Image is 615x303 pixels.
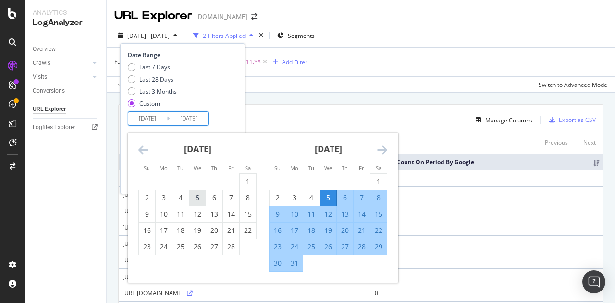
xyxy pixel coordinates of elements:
td: Selected. Sunday, March 30, 2025 [270,255,286,271]
td: Choose Saturday, February 15, 2025 as your check-out date. It’s available. [240,206,257,222]
td: Selected. Saturday, March 8, 2025 [370,190,387,206]
div: 21 [354,226,370,235]
div: 22 [370,226,387,235]
td: Selected. Monday, March 24, 2025 [286,239,303,255]
td: Choose Thursday, February 27, 2025 as your check-out date. It’s available. [206,239,223,255]
div: Last 7 Days [128,63,177,71]
div: Custom [139,99,160,108]
td: Choose Wednesday, February 19, 2025 as your check-out date. It’s available. [189,222,206,239]
button: Add Filter [269,56,307,68]
div: Visits [33,72,47,82]
td: Choose Monday, February 17, 2025 as your check-out date. It’s available. [156,222,172,239]
td: Choose Wednesday, February 12, 2025 as your check-out date. It’s available. [189,206,206,222]
div: 20 [206,226,222,235]
td: Selected. Tuesday, March 18, 2025 [303,222,320,239]
div: 10 [286,209,303,219]
div: Date Range [128,51,235,59]
td: Choose Monday, March 3, 2025 as your check-out date. It’s available. [286,190,303,206]
td: Selected. Saturday, March 29, 2025 [370,239,387,255]
button: Segments [273,28,319,43]
small: Fr [359,164,364,171]
div: 24 [286,242,303,252]
td: Selected. Monday, March 10, 2025 [286,206,303,222]
strong: [DATE] [315,143,342,155]
div: 14 [223,209,239,219]
div: 24 [156,242,172,252]
td: Choose Tuesday, March 4, 2025 as your check-out date. It’s available. [303,190,320,206]
div: 8 [240,193,256,203]
td: Choose Friday, February 14, 2025 as your check-out date. It’s available. [223,206,240,222]
div: 5 [320,193,336,203]
div: Conversions [33,86,65,96]
small: Mo [290,164,298,171]
td: Selected. Saturday, March 15, 2025 [370,206,387,222]
td: Selected. Saturday, March 22, 2025 [370,222,387,239]
small: Th [211,164,217,171]
td: Selected. Wednesday, March 26, 2025 [320,239,337,255]
div: 17 [156,226,172,235]
div: LogAnalyzer [33,17,98,28]
div: 28 [223,242,239,252]
td: Choose Saturday, February 1, 2025 as your check-out date. It’s available. [240,173,257,190]
small: Th [342,164,348,171]
td: Choose Tuesday, February 4, 2025 as your check-out date. It’s available. [172,190,189,206]
td: Choose Thursday, February 13, 2025 as your check-out date. It’s available. [206,206,223,222]
div: 7 [223,193,239,203]
a: Logfiles Explorer [33,122,99,133]
div: 4 [172,193,189,203]
div: Calendar [128,133,398,283]
div: 11 [172,209,189,219]
td: Selected. Friday, March 7, 2025 [354,190,370,206]
td: Selected. Monday, March 17, 2025 [286,222,303,239]
div: 9 [270,209,286,219]
td: Selected. Friday, March 28, 2025 [354,239,370,255]
div: 13 [206,209,222,219]
small: Fr [228,164,234,171]
small: Sa [245,164,251,171]
div: 3 [156,193,172,203]
th: Full URL: activate to sort column ascending [119,154,371,170]
td: Choose Wednesday, February 5, 2025 as your check-out date. It’s available. [189,190,206,206]
div: [URL][DOMAIN_NAME] [123,289,367,297]
td: Selected. Thursday, March 6, 2025 [337,190,354,206]
div: [URL][DOMAIN_NAME] [123,191,367,199]
small: Su [274,164,281,171]
small: We [194,164,201,171]
td: Choose Monday, February 3, 2025 as your check-out date. It’s available. [156,190,172,206]
div: 3 [286,193,303,203]
div: 2 Filters Applied [203,32,246,40]
td: Selected. Wednesday, March 12, 2025 [320,206,337,222]
td: Selected. Thursday, March 13, 2025 [337,206,354,222]
td: 0 [371,219,603,235]
div: 1 [370,177,387,186]
div: 20 [337,226,353,235]
div: Switch to Advanced Mode [539,81,607,89]
div: Move forward to switch to the next month. [377,144,387,156]
div: Move backward to switch to the previous month. [138,144,148,156]
td: Selected. Sunday, March 23, 2025 [270,239,286,255]
div: Analytics [33,8,98,17]
div: 18 [303,226,320,235]
div: Add Filter [282,58,307,66]
div: Crawls [33,58,50,68]
div: 10 [156,209,172,219]
a: URL Explorer [33,104,99,114]
div: 26 [320,242,336,252]
div: 5 [189,193,206,203]
div: [URL][DOMAIN_NAME] [123,256,367,264]
strong: [DATE] [184,143,211,155]
div: [URL][DOMAIN_NAME] [123,273,367,281]
div: 23 [270,242,286,252]
div: 19 [320,226,336,235]
td: Selected. Sunday, March 16, 2025 [270,222,286,239]
td: Choose Wednesday, February 26, 2025 as your check-out date. It’s available. [189,239,206,255]
small: Sa [376,164,381,171]
button: Manage Columns [472,114,532,126]
a: Crawls [33,58,90,68]
td: Choose Tuesday, February 18, 2025 as your check-out date. It’s available. [172,222,189,239]
td: 0 [371,170,603,186]
div: 18 [172,226,189,235]
div: Last 3 Months [139,87,177,96]
div: Last 28 Days [139,75,173,84]
div: URL Explorer [114,8,192,24]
